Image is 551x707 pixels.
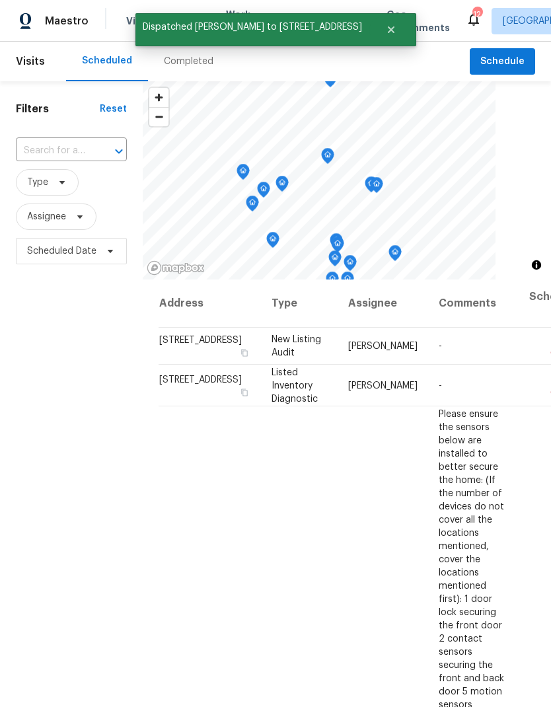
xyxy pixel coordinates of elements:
span: Geo Assignments [386,8,450,34]
span: Visits [126,15,153,28]
span: Zoom out [149,108,168,126]
div: Reset [100,102,127,116]
span: Dispatched [PERSON_NAME] to [STREET_ADDRESS] [135,13,369,41]
input: Search for an address... [16,141,90,161]
span: [PERSON_NAME] [348,342,418,351]
div: Completed [164,55,213,68]
span: Assignee [27,210,66,223]
button: Schedule [470,48,535,75]
div: Scheduled [82,54,132,67]
span: - [439,342,442,351]
div: Map marker [275,176,289,196]
button: Close [369,17,413,43]
button: Toggle attribution [529,257,544,273]
span: Visits [16,47,45,76]
div: Map marker [388,245,402,266]
div: Map marker [237,164,250,184]
div: Map marker [257,182,270,202]
div: Map marker [331,237,344,257]
div: Map marker [365,176,378,197]
canvas: Map [143,81,496,279]
div: Map marker [370,177,383,198]
span: Work Orders [226,8,260,34]
div: Map marker [330,233,343,254]
span: [PERSON_NAME] [348,381,418,390]
span: Type [27,176,48,189]
h1: Filters [16,102,100,116]
div: Map marker [246,196,259,216]
span: Schedule [480,54,525,70]
button: Open [110,142,128,161]
span: [STREET_ADDRESS] [159,336,242,345]
a: Mapbox homepage [147,260,205,276]
button: Zoom in [149,88,168,107]
th: Address [159,279,261,328]
div: Map marker [266,232,279,252]
span: Toggle attribution [533,258,540,272]
span: Maestro [45,15,89,28]
th: Assignee [338,279,428,328]
div: Map marker [321,148,334,168]
th: Comments [428,279,519,328]
span: Scheduled Date [27,244,96,258]
button: Zoom out [149,107,168,126]
div: 12 [472,8,482,21]
span: - [439,381,442,390]
div: Map marker [324,71,337,92]
span: [STREET_ADDRESS] [159,375,242,384]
